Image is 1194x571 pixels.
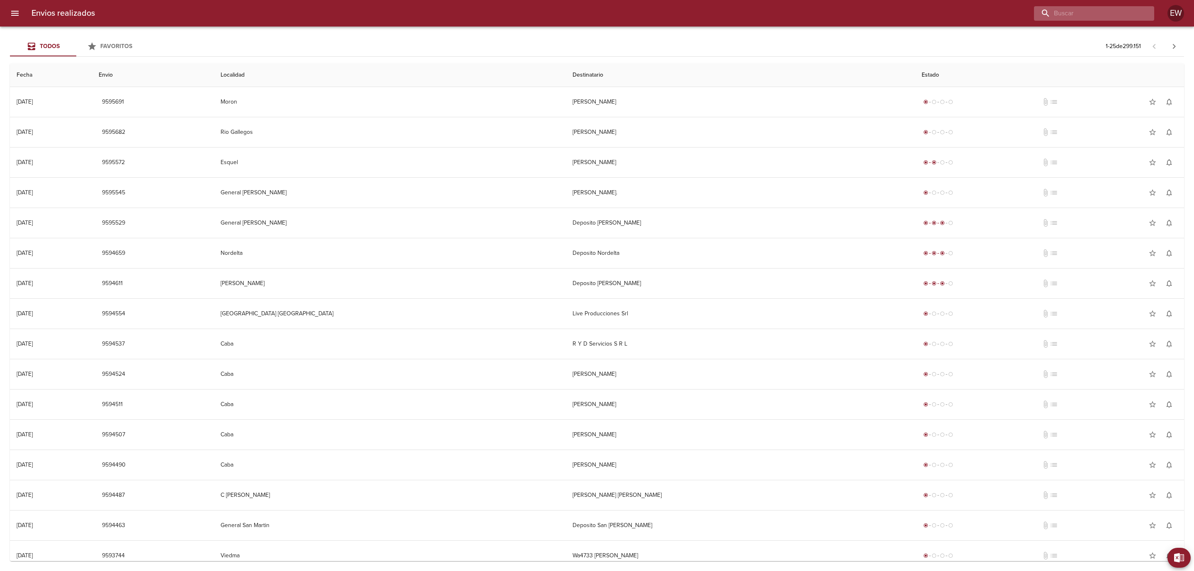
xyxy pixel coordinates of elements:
[566,238,915,268] td: Deposito Nordelta
[932,523,937,528] span: radio_button_unchecked
[948,251,953,256] span: radio_button_unchecked
[922,400,955,409] div: Generado
[99,518,129,533] button: 9594463
[932,462,937,467] span: radio_button_unchecked
[923,553,928,558] span: radio_button_checked
[922,310,955,318] div: Generado
[214,178,566,208] td: General [PERSON_NAME]
[566,390,915,419] td: [PERSON_NAME]
[99,185,129,201] button: 9595545
[17,431,33,438] div: [DATE]
[1161,94,1177,110] button: Activar notificaciones
[99,306,129,322] button: 9594554
[940,462,945,467] span: radio_button_unchecked
[1144,457,1161,473] button: Agregar a favoritos
[1148,400,1157,409] span: star_border
[32,7,95,20] h6: Envios realizados
[932,493,937,498] span: radio_button_unchecked
[922,128,955,136] div: Generado
[102,339,125,349] span: 9594537
[1165,219,1173,227] span: notifications_none
[1161,457,1177,473] button: Activar notificaciones
[923,311,928,316] span: radio_button_checked
[17,310,33,317] div: [DATE]
[1144,517,1161,534] button: Agregar a favoritos
[940,372,945,377] span: radio_button_unchecked
[922,461,955,469] div: Generado
[214,480,566,510] td: C [PERSON_NAME]
[1041,128,1050,136] span: No tiene documentos adjuntos
[1165,431,1173,439] span: notifications_none
[99,427,129,443] button: 9594507
[1165,370,1173,378] span: notifications_none
[932,99,937,104] span: radio_button_unchecked
[99,336,128,352] button: 9594537
[99,367,129,382] button: 9594524
[99,125,129,140] button: 9595682
[922,219,955,227] div: En viaje
[1041,279,1050,288] span: No tiene documentos adjuntos
[1148,189,1157,197] span: star_border
[1148,491,1157,499] span: star_border
[17,461,33,468] div: [DATE]
[1144,366,1161,382] button: Agregar a favoritos
[948,341,953,346] span: radio_button_unchecked
[1144,426,1161,443] button: Agregar a favoritos
[1144,396,1161,413] button: Agregar a favoritos
[922,340,955,348] div: Generado
[922,189,955,197] div: Generado
[948,523,953,528] span: radio_button_unchecked
[214,450,566,480] td: Caba
[1106,42,1141,51] p: 1 - 25 de 299.151
[102,218,125,228] span: 9595529
[940,220,945,225] span: radio_button_checked
[1167,548,1191,568] button: Exportar Excel
[932,553,937,558] span: radio_button_unchecked
[214,148,566,177] td: Esquel
[1161,426,1177,443] button: Activar notificaciones
[1167,5,1184,22] div: EW
[566,450,915,480] td: [PERSON_NAME]
[102,157,125,168] span: 9595572
[1164,36,1184,56] span: Pagina siguiente
[1050,310,1058,318] span: No tiene pedido asociado
[99,246,129,261] button: 9594659
[102,399,123,410] span: 9594511
[1161,245,1177,261] button: Activar notificaciones
[940,402,945,407] span: radio_button_unchecked
[1050,521,1058,530] span: No tiene pedido asociado
[17,370,33,377] div: [DATE]
[100,43,132,50] span: Favoritos
[102,278,123,289] span: 9594611
[940,281,945,286] span: radio_button_checked
[1041,98,1050,106] span: No tiene documentos adjuntos
[932,160,937,165] span: radio_button_checked
[566,87,915,117] td: [PERSON_NAME]
[566,511,915,540] td: Deposito San [PERSON_NAME]
[1148,249,1157,257] span: star_border
[932,402,937,407] span: radio_button_unchecked
[566,420,915,450] td: [PERSON_NAME]
[923,160,928,165] span: radio_button_checked
[102,430,125,440] span: 9594507
[1144,305,1161,322] button: Agregar a favoritos
[923,402,928,407] span: radio_button_checked
[923,372,928,377] span: radio_button_checked
[17,159,33,166] div: [DATE]
[923,281,928,286] span: radio_button_checked
[932,281,937,286] span: radio_button_checked
[566,269,915,298] td: Deposito [PERSON_NAME]
[1041,431,1050,439] span: No tiene documentos adjuntos
[1161,154,1177,171] button: Activar notificaciones
[1050,279,1058,288] span: No tiene pedido asociado
[1041,400,1050,409] span: No tiene documentos adjuntos
[1161,336,1177,352] button: Activar notificaciones
[10,36,143,56] div: Tabs Envios
[566,178,915,208] td: [PERSON_NAME].
[1041,340,1050,348] span: No tiene documentos adjuntos
[940,341,945,346] span: radio_button_unchecked
[17,552,33,559] div: [DATE]
[948,130,953,135] span: radio_button_unchecked
[1050,370,1058,378] span: No tiene pedido asociado
[214,299,566,329] td: [GEOGRAPHIC_DATA] [GEOGRAPHIC_DATA]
